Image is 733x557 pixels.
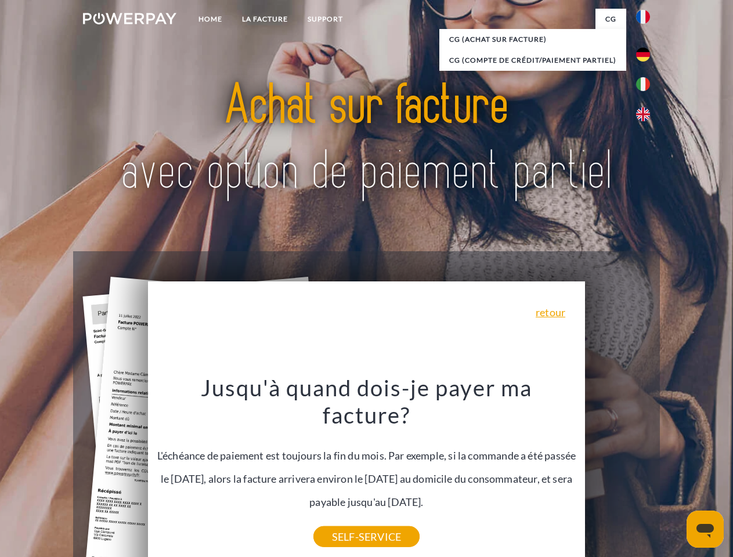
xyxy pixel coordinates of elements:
[536,307,565,317] a: retour
[636,48,650,62] img: de
[298,9,353,30] a: Support
[232,9,298,30] a: LA FACTURE
[636,10,650,24] img: fr
[313,526,420,547] a: SELF-SERVICE
[439,29,626,50] a: CG (achat sur facture)
[111,56,622,222] img: title-powerpay_fr.svg
[439,50,626,71] a: CG (Compte de crédit/paiement partiel)
[595,9,626,30] a: CG
[155,374,579,537] div: L'échéance de paiement est toujours la fin du mois. Par exemple, si la commande a été passée le [...
[155,374,579,429] h3: Jusqu'à quand dois-je payer ma facture?
[83,13,176,24] img: logo-powerpay-white.svg
[687,511,724,548] iframe: Bouton de lancement de la fenêtre de messagerie
[189,9,232,30] a: Home
[636,107,650,121] img: en
[636,77,650,91] img: it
